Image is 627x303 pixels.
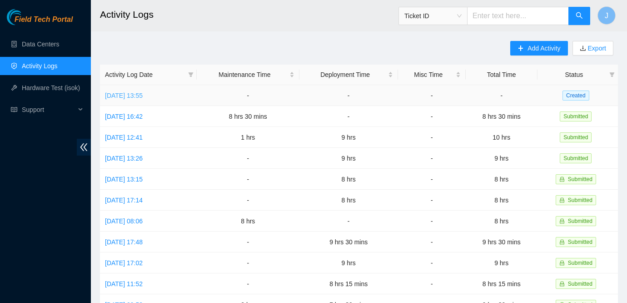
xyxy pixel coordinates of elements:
[518,45,524,52] span: plus
[466,232,537,252] td: 9 hrs 30 mins
[197,85,299,106] td: -
[105,113,143,120] a: [DATE] 16:42
[466,273,537,294] td: 8 hrs 15 mins
[560,153,592,163] span: Submitted
[609,72,615,77] span: filter
[299,127,398,148] td: 9 hrs
[398,273,466,294] td: -
[568,239,592,245] span: Submitted
[510,41,567,56] button: plusAdd Activity
[568,281,592,287] span: Submitted
[105,92,143,99] a: [DATE] 13:55
[299,252,398,273] td: 9 hrs
[105,176,143,183] a: [DATE] 13:15
[466,169,537,190] td: 8 hrs
[197,127,299,148] td: 1 hrs
[586,45,606,52] a: Export
[22,62,58,70] a: Activity Logs
[398,252,466,273] td: -
[560,111,592,121] span: Submitted
[299,273,398,294] td: 8 hrs 15 mins
[560,132,592,142] span: Submitted
[580,45,586,52] span: download
[466,127,537,148] td: 10 hrs
[398,85,466,106] td: -
[398,169,466,190] td: -
[299,169,398,190] td: 8 hrs
[466,106,537,127] td: 8 hrs 30 mins
[105,259,143,267] a: [DATE] 17:02
[398,211,466,232] td: -
[299,190,398,211] td: 8 hrs
[568,218,592,224] span: Submitted
[197,190,299,211] td: -
[568,197,592,203] span: Submitted
[466,190,537,211] td: 8 hrs
[607,68,617,81] span: filter
[559,218,565,224] span: lock
[398,190,466,211] td: -
[299,211,398,232] td: -
[197,106,299,127] td: 8 hrs 30 mins
[105,280,143,288] a: [DATE] 11:52
[466,65,537,85] th: Total Time
[197,232,299,252] td: -
[542,70,606,80] span: Status
[197,252,299,273] td: -
[105,197,143,204] a: [DATE] 17:14
[568,260,592,266] span: Submitted
[105,217,143,225] a: [DATE] 08:06
[299,106,398,127] td: -
[559,177,565,182] span: lock
[197,273,299,294] td: -
[15,15,73,24] span: Field Tech Portal
[197,148,299,169] td: -
[11,106,17,113] span: read
[559,281,565,287] span: lock
[186,68,195,81] span: filter
[597,6,616,25] button: J
[197,169,299,190] td: -
[105,238,143,246] a: [DATE] 17:48
[568,176,592,182] span: Submitted
[559,197,565,203] span: lock
[527,43,560,53] span: Add Activity
[299,232,398,252] td: 9 hrs 30 mins
[299,85,398,106] td: -
[605,10,608,21] span: J
[188,72,194,77] span: filter
[559,239,565,245] span: lock
[7,16,73,28] a: Akamai TechnologiesField Tech Portal
[576,12,583,20] span: search
[197,211,299,232] td: 8 hrs
[559,260,565,266] span: lock
[105,70,184,80] span: Activity Log Date
[466,252,537,273] td: 9 hrs
[77,139,91,156] span: double-left
[466,148,537,169] td: 9 hrs
[562,91,589,101] span: Created
[466,211,537,232] td: 8 hrs
[568,7,590,25] button: search
[7,9,46,25] img: Akamai Technologies
[404,9,462,23] span: Ticket ID
[398,127,466,148] td: -
[398,232,466,252] td: -
[299,148,398,169] td: 9 hrs
[22,40,59,48] a: Data Centers
[105,155,143,162] a: [DATE] 13:26
[467,7,569,25] input: Enter text here...
[105,134,143,141] a: [DATE] 12:41
[398,148,466,169] td: -
[572,41,613,56] button: downloadExport
[398,106,466,127] td: -
[466,85,537,106] td: -
[22,101,75,119] span: Support
[22,84,80,91] a: Hardware Test (isok)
